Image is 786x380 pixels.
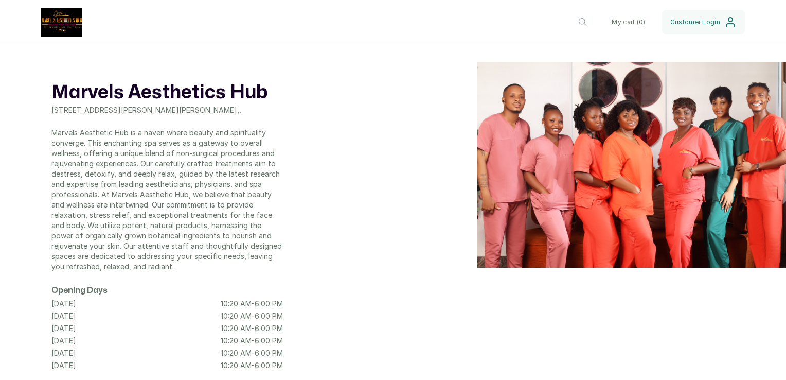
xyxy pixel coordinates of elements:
[51,323,76,334] p: [DATE]
[221,299,283,309] p: 10:20 AM - 6:00 PM
[221,348,283,358] p: 10:20 AM - 6:00 PM
[670,18,720,26] span: Customer Login
[51,348,76,358] p: [DATE]
[662,10,745,34] button: Customer Login
[51,284,283,297] h2: Opening Days
[51,299,76,309] p: [DATE]
[221,323,283,334] p: 10:20 AM - 6:00 PM
[221,360,283,371] p: 10:20 AM - 6:00 PM
[51,311,76,321] p: [DATE]
[51,336,76,346] p: [DATE]
[603,10,653,34] button: My cart (0)
[51,360,76,371] p: [DATE]
[477,62,786,268] img: header image
[221,336,283,346] p: 10:20 AM - 6:00 PM
[221,311,283,321] p: 10:20 AM - 6:00 PM
[51,80,283,105] h1: Marvels Aesthetics Hub
[51,105,283,115] p: [STREET_ADDRESS][PERSON_NAME][PERSON_NAME] , ,
[51,128,283,272] p: Marvels Aesthetic Hub is a haven where beauty and spirituality converge. This enchanting spa serv...
[41,8,82,37] img: business logo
